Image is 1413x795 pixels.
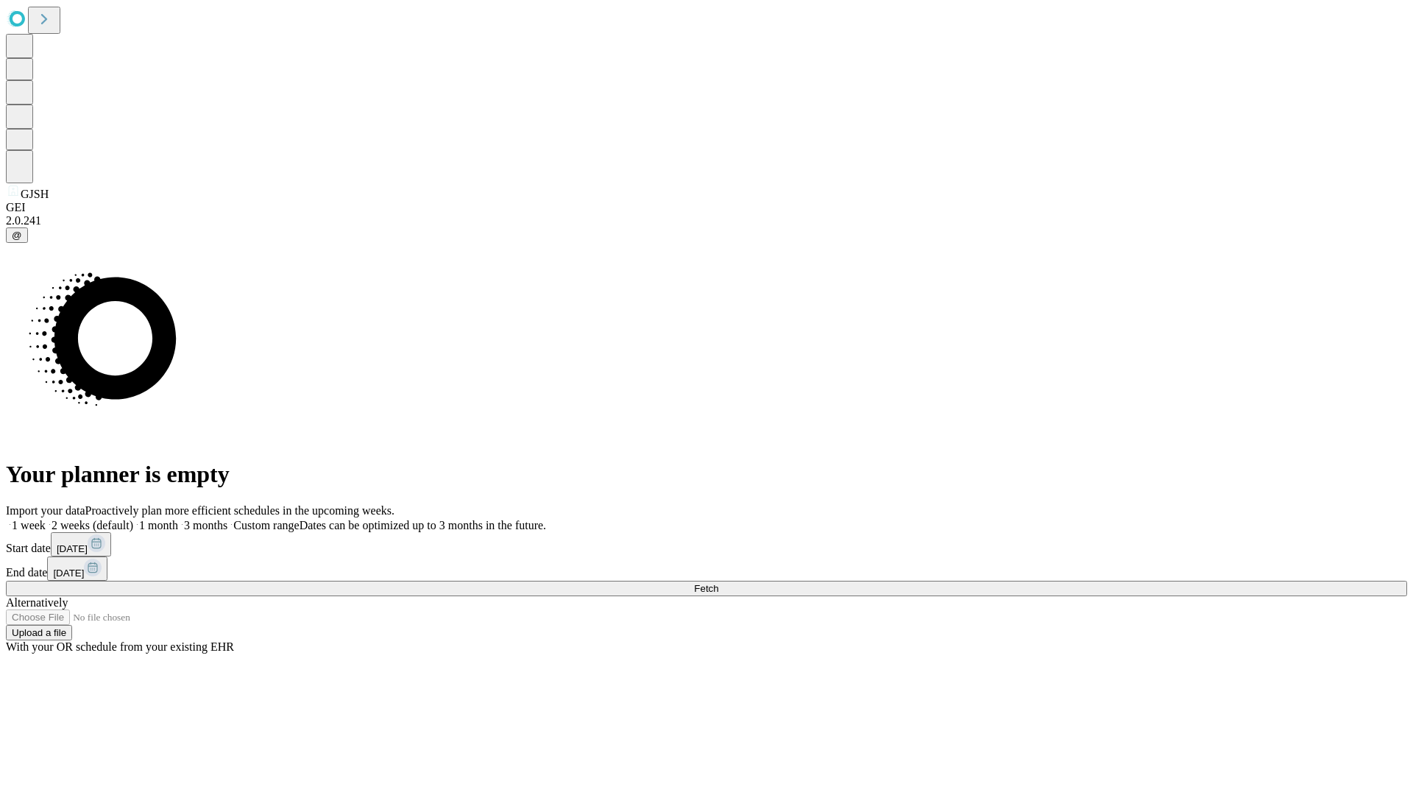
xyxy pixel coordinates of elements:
span: Custom range [233,519,299,531]
div: GEI [6,201,1407,214]
span: Alternatively [6,596,68,609]
h1: Your planner is empty [6,461,1407,488]
span: 3 months [184,519,227,531]
span: Import your data [6,504,85,517]
button: [DATE] [51,532,111,556]
button: Fetch [6,581,1407,596]
span: With your OR schedule from your existing EHR [6,640,234,653]
span: @ [12,230,22,241]
span: Fetch [694,583,718,594]
button: @ [6,227,28,243]
div: 2.0.241 [6,214,1407,227]
span: GJSH [21,188,49,200]
button: [DATE] [47,556,107,581]
span: Dates can be optimized up to 3 months in the future. [300,519,546,531]
span: 2 weeks (default) [52,519,133,531]
span: [DATE] [53,568,84,579]
span: 1 month [139,519,178,531]
div: End date [6,556,1407,581]
span: [DATE] [57,543,88,554]
span: 1 week [12,519,46,531]
span: Proactively plan more efficient schedules in the upcoming weeks. [85,504,394,517]
button: Upload a file [6,625,72,640]
div: Start date [6,532,1407,556]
